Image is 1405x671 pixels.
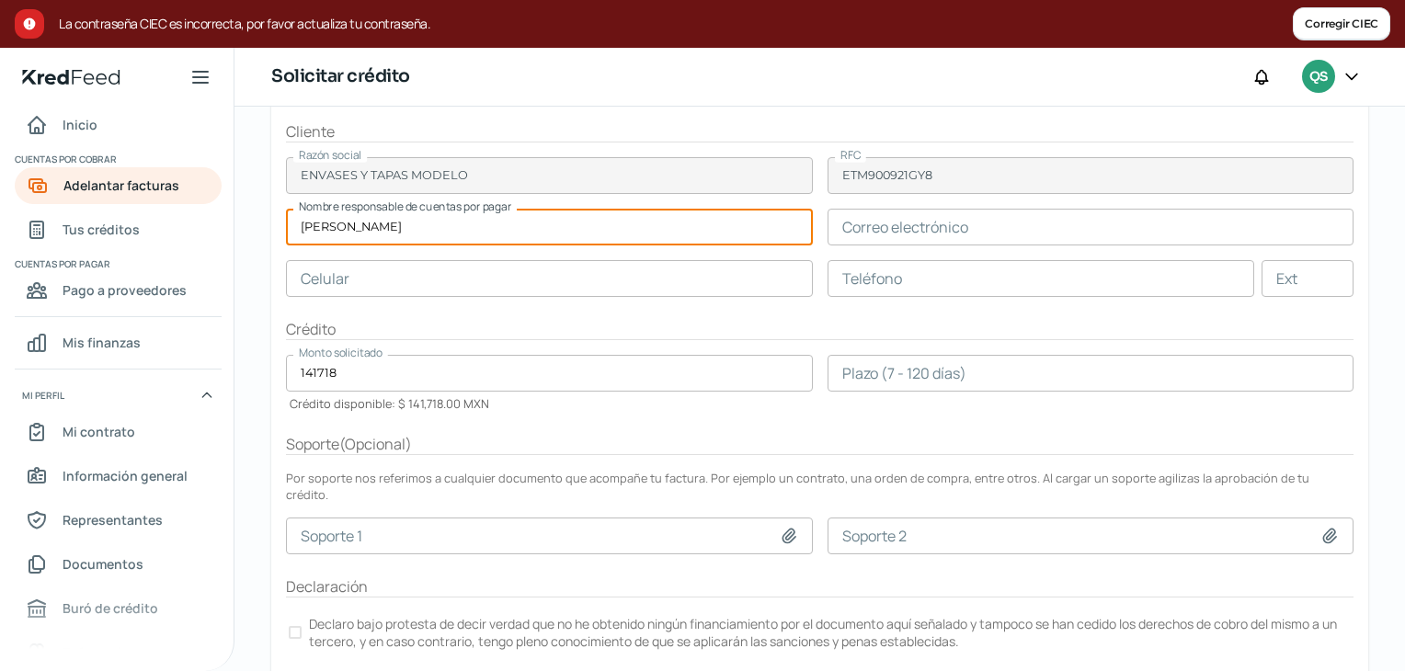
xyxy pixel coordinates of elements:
[63,464,188,487] span: Información general
[15,414,222,450] a: Mi contrato
[1293,7,1390,40] button: Corregir CIEC
[15,458,222,495] a: Información general
[299,147,361,163] span: Razón social
[15,634,222,671] a: Referencias
[63,641,136,664] span: Referencias
[59,13,1293,35] span: La contraseña CIEC es incorrecta, por favor actualiza tu contraseña.
[63,331,141,354] span: Mis finanzas
[15,256,219,272] span: Cuentas por pagar
[22,387,64,404] span: Mi perfil
[63,279,187,301] span: Pago a proveedores
[15,211,222,248] a: Tus créditos
[271,63,410,90] h1: Solicitar crédito
[63,508,163,531] span: Representantes
[15,502,222,539] a: Representantes
[286,121,1354,142] div: Cliente
[63,420,135,443] span: Mi contrato
[15,590,222,627] a: Buró de crédito
[15,272,222,309] a: Pago a proveedores
[63,174,179,197] span: Adelantar facturas
[15,107,222,143] a: Inicio
[299,199,511,214] span: Nombre responsable de cuentas por pagar
[15,324,222,361] a: Mis finanzas
[63,597,158,620] span: Buró de crédito
[309,615,1351,650] p: Declaro bajo protesta de decir verdad que no he obtenido ningún financiamiento por el documento a...
[15,546,222,583] a: Documentos
[63,552,143,575] span: Documentos
[299,345,383,360] span: Monto solicitado
[286,576,1354,597] div: Declaración
[286,470,1354,503] div: Por soporte nos referimos a cualquier documento que acompañe tu factura. Por ejemplo un contrato,...
[15,151,219,167] span: Cuentas por cobrar
[286,392,489,412] div: Crédito disponible: $ 141,718.00 MXN
[286,434,1354,455] div: Soporte
[339,434,412,454] span: ( Opcional )
[63,113,97,136] span: Inicio
[286,319,1354,340] div: Crédito
[840,147,861,163] span: RFC
[1309,66,1327,88] span: QS
[15,167,222,204] a: Adelantar facturas
[63,218,140,241] span: Tus créditos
